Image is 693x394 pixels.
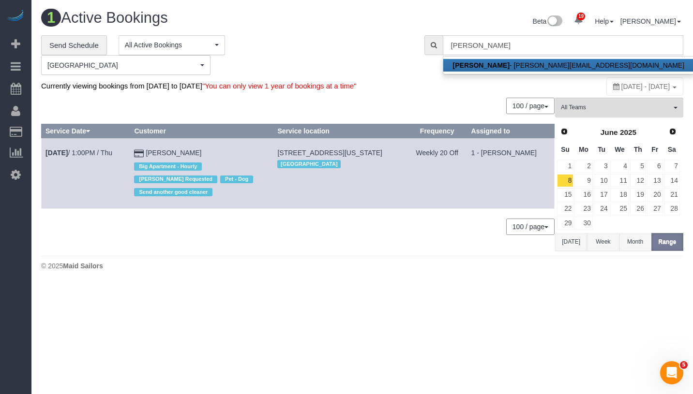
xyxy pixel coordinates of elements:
[598,146,605,153] span: Tuesday
[453,61,510,69] strong: [PERSON_NAME]
[680,361,688,369] span: 5
[669,128,677,135] span: Next
[555,98,683,113] ol: All Teams
[41,261,683,271] div: © 2025
[668,146,676,153] span: Saturday
[557,174,573,187] a: 8
[666,125,679,139] a: Next
[610,203,629,216] a: 25
[561,146,570,153] span: Sunday
[610,188,629,201] a: 18
[273,138,407,208] td: Service location
[620,17,681,25] a: [PERSON_NAME]
[41,55,211,75] ol: Manhattan
[647,160,663,173] a: 6
[651,146,658,153] span: Friday
[634,146,642,153] span: Thursday
[119,35,225,55] button: All Active Bookings
[47,60,198,70] span: [GEOGRAPHIC_DATA]
[569,10,588,31] a: 19
[557,188,573,201] a: 15
[595,17,614,25] a: Help
[664,174,680,187] a: 14
[146,149,201,157] a: [PERSON_NAME]
[579,146,588,153] span: Monday
[407,138,467,208] td: Frequency
[41,10,355,26] h1: Active Bookings
[507,98,555,114] nav: Pagination navigation
[664,188,680,201] a: 21
[594,203,610,216] a: 24
[467,138,554,208] td: Assigned to
[651,233,683,251] button: Range
[615,146,625,153] span: Wednesday
[610,160,629,173] a: 4
[555,233,587,251] button: [DATE]
[63,262,103,270] strong: Maid Sailors
[130,124,273,138] th: Customer
[277,158,403,170] div: Location
[601,128,618,136] span: June
[561,103,671,112] span: All Teams
[220,175,253,183] span: Pet - Dog
[620,128,636,136] span: 2025
[41,82,357,90] span: Currently viewing bookings from [DATE] to [DATE]
[557,125,571,139] a: Prev
[594,174,610,187] a: 10
[134,162,202,170] span: Big Apartment - Hourly
[42,138,130,208] td: Schedule date
[507,219,555,235] nav: Pagination navigation
[630,203,646,216] a: 26
[557,203,573,216] a: 22
[619,233,651,251] button: Month
[443,35,683,55] input: Enter the first 3 letters of the name to search
[41,9,61,27] span: 1
[6,10,25,23] img: Automaid Logo
[41,55,211,75] button: [GEOGRAPHIC_DATA]
[277,160,341,168] span: [GEOGRAPHIC_DATA]
[202,82,357,90] span: "You can only view 1 year of bookings at a time"
[277,149,382,157] span: [STREET_ADDRESS][US_STATE]
[407,124,467,138] th: Frequency
[273,124,407,138] th: Service location
[546,15,562,28] img: New interface
[574,217,592,230] a: 30
[125,40,212,50] span: All Active Bookings
[467,124,554,138] th: Assigned to
[560,128,568,135] span: Prev
[630,174,646,187] a: 12
[630,160,646,173] a: 5
[606,77,683,96] div: You can only view 1 year of bookings
[41,35,107,56] a: Send Schedule
[574,160,592,173] a: 2
[660,361,683,384] iframe: Intercom live chat
[557,160,573,173] a: 1
[555,98,683,117] button: All Teams
[45,149,112,157] a: [DATE]/ 1:00PM / Thu
[45,149,68,157] b: [DATE]
[506,98,555,114] button: 100 / page
[574,174,592,187] a: 9
[610,174,629,187] a: 11
[134,175,217,183] span: [PERSON_NAME] Requested
[577,13,585,20] span: 19
[647,203,663,216] a: 27
[621,83,670,90] span: [DATE] - [DATE]
[506,219,555,235] button: 100 / page
[533,17,563,25] a: Beta
[130,138,273,208] td: Customer
[574,203,592,216] a: 23
[664,160,680,173] a: 7
[574,188,592,201] a: 16
[594,160,610,173] a: 3
[587,233,619,251] button: Week
[134,188,212,196] span: Send another good cleaner
[134,150,144,157] i: Credit Card Payment
[647,174,663,187] a: 13
[594,188,610,201] a: 17
[664,203,680,216] a: 28
[630,188,646,201] a: 19
[647,188,663,201] a: 20
[557,217,573,230] a: 29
